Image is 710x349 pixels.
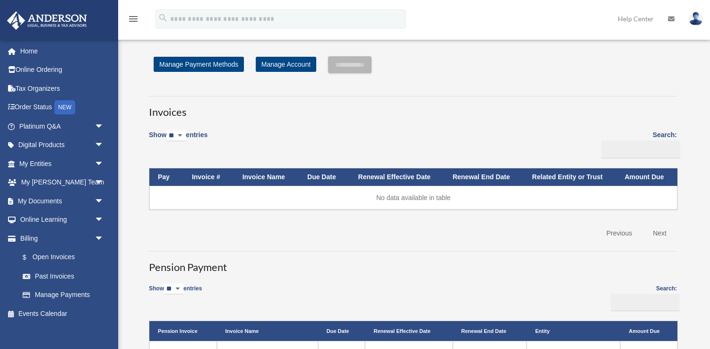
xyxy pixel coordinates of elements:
[7,229,113,248] a: Billingarrow_drop_down
[646,224,674,243] a: Next
[13,267,113,286] a: Past Invoices
[7,304,118,323] a: Events Calendar
[13,248,109,267] a: $Open Invoices
[95,210,113,230] span: arrow_drop_down
[149,251,677,275] h3: Pension Payment
[444,168,523,186] th: Renewal End Date: activate to sort column ascending
[28,252,33,263] span: $
[616,168,677,186] th: Amount Due: activate to sort column ascending
[95,154,113,174] span: arrow_drop_down
[164,284,183,295] select: Showentries
[149,284,202,304] label: Show entries
[95,173,113,192] span: arrow_drop_down
[601,140,680,158] input: Search:
[149,186,677,209] td: No data available in table
[149,168,183,186] th: Pay: activate to sort column descending
[128,13,139,25] i: menu
[128,17,139,25] a: menu
[365,321,452,341] th: Renewal Effective Date: activate to sort column ascending
[7,173,118,192] a: My [PERSON_NAME] Teamarrow_drop_down
[689,12,703,26] img: User Pic
[7,136,118,155] a: Digital Productsarrow_drop_down
[183,168,234,186] th: Invoice #: activate to sort column ascending
[234,168,299,186] th: Invoice Name: activate to sort column ascending
[527,321,620,341] th: Entity: activate to sort column ascending
[95,192,113,211] span: arrow_drop_down
[350,168,444,186] th: Renewal Effective Date: activate to sort column ascending
[95,117,113,136] span: arrow_drop_down
[7,154,118,173] a: My Entitiesarrow_drop_down
[598,129,677,158] label: Search:
[154,57,244,72] a: Manage Payment Methods
[95,229,113,248] span: arrow_drop_down
[7,210,118,229] a: Online Learningarrow_drop_down
[524,168,616,186] th: Related Entity or Trust: activate to sort column ascending
[7,61,118,79] a: Online Ordering
[7,98,118,117] a: Order StatusNEW
[7,79,118,98] a: Tax Organizers
[7,192,118,210] a: My Documentsarrow_drop_down
[453,321,527,341] th: Renewal End Date: activate to sort column ascending
[217,321,318,341] th: Invoice Name: activate to sort column ascending
[611,294,680,312] input: Search:
[7,117,118,136] a: Platinum Q&Aarrow_drop_down
[95,136,113,155] span: arrow_drop_down
[166,131,186,141] select: Showentries
[13,286,113,305] a: Manage Payments
[158,13,168,23] i: search
[149,129,208,151] label: Show entries
[599,224,639,243] a: Previous
[318,321,365,341] th: Due Date: activate to sort column ascending
[149,96,677,120] h3: Invoices
[4,11,90,30] img: Anderson Advisors Platinum Portal
[256,57,316,72] a: Manage Account
[54,100,75,114] div: NEW
[299,168,350,186] th: Due Date: activate to sort column ascending
[149,321,217,341] th: Pension Invoice: activate to sort column descending
[608,284,677,312] label: Search:
[7,42,118,61] a: Home
[620,321,677,341] th: Amount Due: activate to sort column ascending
